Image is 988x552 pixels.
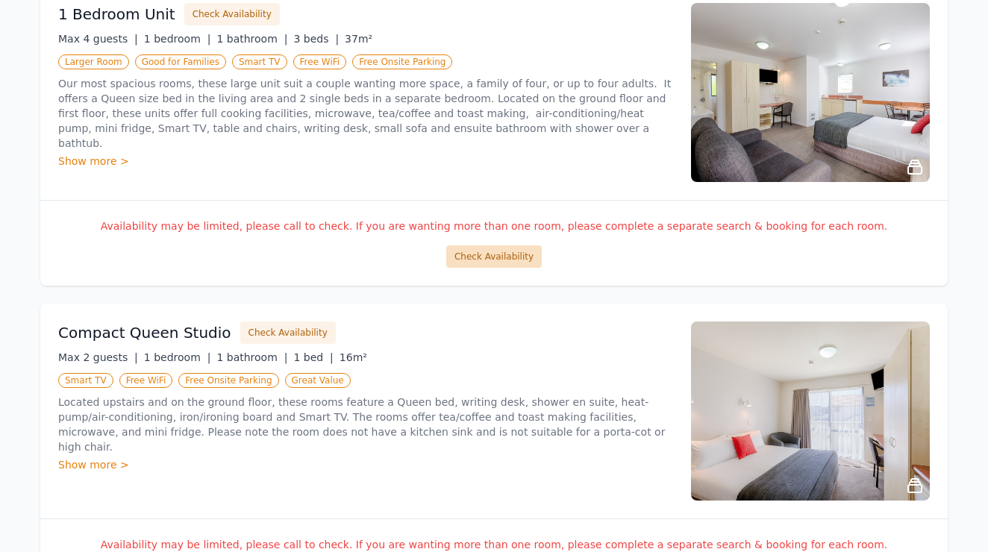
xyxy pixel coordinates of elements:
span: 1 bed | [293,351,333,363]
span: 1 bedroom | [144,33,211,45]
span: Free Onsite Parking [352,54,452,69]
span: Free WiFi [119,373,173,388]
span: Max 4 guests | [58,33,138,45]
span: 1 bathroom | [216,33,287,45]
span: 1 bedroom | [144,351,211,363]
p: Availability may be limited, please call to check. If you are wanting more than one room, please ... [58,537,930,552]
div: Show more > [58,154,673,169]
h3: 1 Bedroom Unit [58,4,175,25]
p: Located upstairs and on the ground floor, these rooms feature a Queen bed, writing desk, shower e... [58,395,673,454]
span: Smart TV [58,373,113,388]
button: Check Availability [446,245,542,268]
span: Free WiFi [293,54,347,69]
span: Free Onsite Parking [178,373,278,388]
span: 16m² [340,351,367,363]
span: Great Value [285,373,351,388]
div: Show more > [58,457,673,472]
span: Good for Families [135,54,226,69]
p: Availability may be limited, please call to check. If you are wanting more than one room, please ... [58,219,930,233]
span: 1 bathroom | [216,351,287,363]
span: Larger Room [58,54,129,69]
p: Our most spacious rooms, these large unit suit a couple wanting more space, a family of four, or ... [58,76,673,151]
button: Check Availability [240,322,336,344]
span: 37m² [345,33,372,45]
button: Check Availability [184,3,280,25]
span: 3 beds | [293,33,339,45]
span: Smart TV [232,54,287,69]
span: Max 2 guests | [58,351,138,363]
h3: Compact Queen Studio [58,322,231,343]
